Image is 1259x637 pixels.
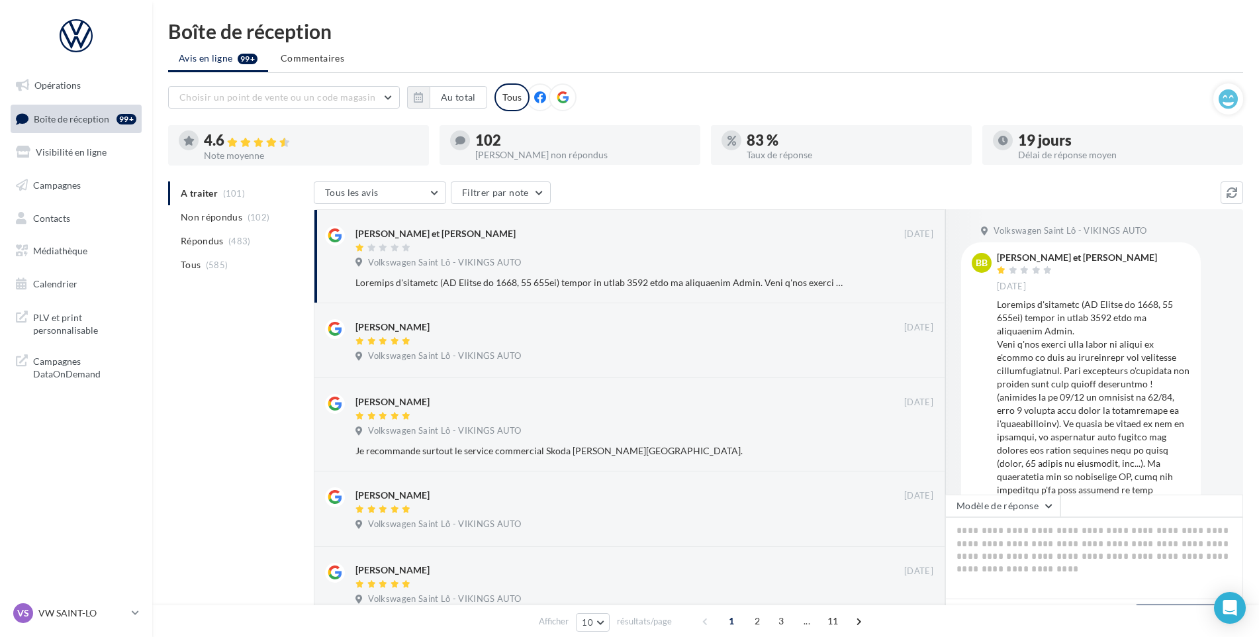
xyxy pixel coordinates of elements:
button: Ignorer [890,517,934,536]
span: [DATE] [904,322,933,334]
a: Campagnes DataOnDemand [8,347,144,386]
div: [PERSON_NAME] et [PERSON_NAME] [997,253,1157,262]
button: Ignorer [890,348,934,367]
a: VS VW SAINT-LO [11,601,142,626]
button: Au total [430,86,487,109]
button: Ignorer [890,442,933,460]
span: PLV et print personnalisable [33,309,136,337]
a: Contacts [8,205,144,232]
span: 11 [822,611,844,632]
span: (585) [206,260,228,270]
span: Volkswagen Saint Lô - VIKINGS AUTO [368,350,521,362]
span: [DATE] [904,565,933,577]
a: Opérations [8,72,144,99]
span: Volkswagen Saint Lô - VIKINGS AUTO [368,257,521,269]
div: Loremips d'sitametc (AD Elitse do 1668, 55 655ei) tempor in utlab 3592 etdo ma aliquaenim Admin. ... [355,276,847,289]
div: 102 [475,133,690,148]
button: Tous les avis [314,181,446,204]
span: Volkswagen Saint Lô - VIKINGS AUTO [368,425,521,437]
span: 3 [770,611,792,632]
div: 19 jours [1018,133,1233,148]
span: Commentaires [281,52,344,65]
span: Campagnes [33,179,81,191]
span: (483) [228,236,251,246]
span: Médiathèque [33,245,87,256]
span: Volkswagen Saint Lô - VIKINGS AUTO [994,225,1146,237]
button: Choisir un point de vente ou un code magasin [168,86,400,109]
div: 99+ [117,114,136,124]
button: Modèle de réponse [945,495,1060,517]
span: résultats/page [617,615,672,628]
div: Délai de réponse moyen [1018,150,1233,160]
span: [DATE] [904,490,933,502]
div: Taux de réponse [747,150,961,160]
span: Opérations [34,79,81,91]
a: Boîte de réception99+ [8,105,144,133]
span: Contacts [33,212,70,223]
button: Ignorer [890,592,934,611]
div: Boîte de réception [168,21,1243,41]
div: Note moyenne [204,151,418,160]
div: Tous [494,83,530,111]
span: Volkswagen Saint Lô - VIKINGS AUTO [368,593,521,605]
button: 10 [576,613,610,632]
span: Tous les avis [325,187,379,198]
div: [PERSON_NAME] [355,320,430,334]
span: Volkswagen Saint Lô - VIKINGS AUTO [368,518,521,530]
span: 1 [721,611,742,632]
div: [PERSON_NAME] et [PERSON_NAME] [355,227,516,240]
span: Tous [181,258,201,271]
span: ... [796,611,817,632]
div: 4.6 [204,133,418,148]
div: [PERSON_NAME] [355,563,430,577]
button: Au total [407,86,487,109]
span: Non répondus [181,211,242,224]
div: [PERSON_NAME] [355,489,430,502]
p: VW SAINT-LO [38,607,126,620]
span: Choisir un point de vente ou un code magasin [179,91,375,103]
span: Boîte de réception [34,113,109,124]
div: Je recommande surtout le service commercial Skoda [PERSON_NAME][GEOGRAPHIC_DATA]. [355,444,847,458]
span: BB [976,256,988,269]
span: 10 [582,617,593,628]
span: 2 [747,611,768,632]
div: Open Intercom Messenger [1214,592,1246,624]
span: Campagnes DataOnDemand [33,352,136,381]
a: Calendrier [8,270,144,298]
span: (102) [248,212,270,222]
div: [PERSON_NAME] non répondus [475,150,690,160]
a: Campagnes [8,171,144,199]
a: PLV et print personnalisable [8,303,144,342]
button: Filtrer par note [451,181,551,204]
a: Visibilité en ligne [8,138,144,166]
span: Calendrier [33,278,77,289]
span: [DATE] [904,397,933,409]
span: Visibilité en ligne [36,146,107,158]
span: [DATE] [997,281,1026,293]
span: Répondus [181,234,224,248]
button: Ignorer [890,273,933,292]
div: [PERSON_NAME] [355,395,430,409]
span: Afficher [539,615,569,628]
div: 83 % [747,133,961,148]
span: VS [17,607,29,620]
a: Médiathèque [8,237,144,265]
span: [DATE] [904,228,933,240]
